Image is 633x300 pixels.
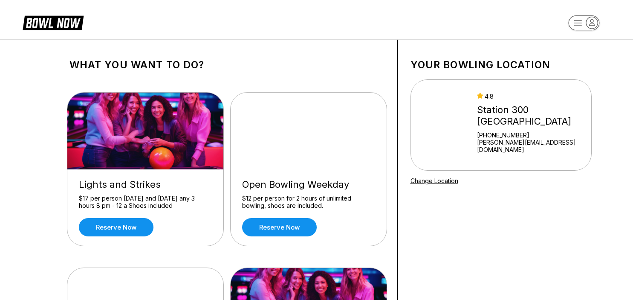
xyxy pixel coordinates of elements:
[477,131,587,139] div: [PHONE_NUMBER]
[242,195,375,210] div: $12 per person for 2 hours of unlimited bowling, shoes are included.
[69,59,384,71] h1: What you want to do?
[477,139,587,153] a: [PERSON_NAME][EMAIL_ADDRESS][DOMAIN_NAME]
[79,179,212,190] div: Lights and Strikes
[242,179,375,190] div: Open Bowling Weekday
[410,59,592,71] h1: Your bowling location
[67,93,224,169] img: Lights and Strikes
[422,93,470,157] img: Station 300 Grandville
[477,93,587,100] div: 4.8
[231,93,387,169] img: Open Bowling Weekday
[410,177,458,184] a: Change Location
[242,218,317,236] a: Reserve now
[79,195,212,210] div: $17 per person [DATE] and [DATE] any 3 hours 8 pm - 12 a Shoes included
[79,218,153,236] a: Reserve now
[477,104,587,127] div: Station 300 [GEOGRAPHIC_DATA]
